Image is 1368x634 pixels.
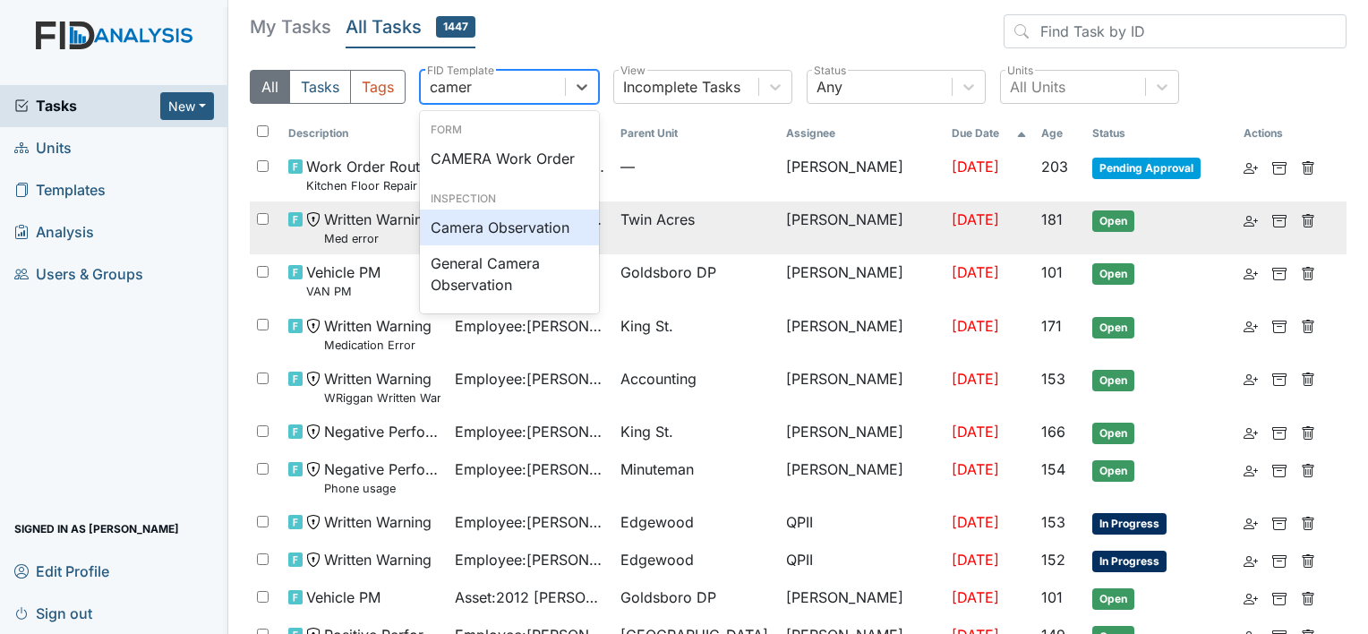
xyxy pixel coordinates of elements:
a: Archive [1272,421,1287,442]
a: Archive [1272,261,1287,283]
span: Negative Performance Review Phone usage [324,458,440,497]
small: Med error [324,230,432,247]
span: 153 [1041,370,1065,388]
span: Written Warning WRiggan Written Warning [324,368,440,407]
span: Signed in as [PERSON_NAME] [14,515,179,543]
h5: My Tasks [250,14,331,39]
span: [DATE] [952,317,999,335]
span: Open [1092,460,1134,482]
span: Edit Profile [14,557,109,585]
span: King St. [620,315,673,337]
td: [PERSON_NAME] [779,201,945,254]
h5: All Tasks [346,14,475,39]
span: Sign out [14,599,92,627]
span: 181 [1041,210,1063,228]
span: [DATE] [952,588,999,606]
a: Delete [1301,511,1315,533]
td: [PERSON_NAME] [779,361,945,414]
a: Archive [1272,315,1287,337]
span: Written Warning [324,549,432,570]
small: WRiggan Written Warning [324,390,440,407]
span: Written Warning Med error [324,209,432,247]
span: Employee : [PERSON_NAME] [455,511,606,533]
span: 1447 [436,16,475,38]
span: Pending Approval [1092,158,1201,179]
td: [PERSON_NAME] [779,308,945,361]
span: Work Order Routine Kitchen Floor Repair [306,156,440,194]
div: CAMERA Work Order [420,141,599,176]
span: [DATE] [952,158,999,176]
span: 152 [1041,551,1065,569]
td: [PERSON_NAME] [779,414,945,451]
a: Tasks [14,95,160,116]
div: Inspection [420,191,599,207]
span: [DATE] [952,460,999,478]
th: Toggle SortBy [281,118,447,149]
button: Tags [350,70,406,104]
button: New [160,92,214,120]
a: Delete [1301,368,1315,390]
span: 153 [1041,513,1065,531]
span: Users & Groups [14,261,143,288]
span: 154 [1041,460,1065,478]
span: In Progress [1092,551,1167,572]
a: Delete [1301,549,1315,570]
a: Archive [1272,458,1287,480]
th: Toggle SortBy [945,118,1034,149]
button: Tasks [289,70,351,104]
span: Employee : [PERSON_NAME][GEOGRAPHIC_DATA] [455,458,606,480]
div: Any [817,76,842,98]
div: All Units [1010,76,1065,98]
span: Open [1092,210,1134,232]
span: 166 [1041,423,1065,441]
button: All [250,70,290,104]
span: Analysis [14,218,94,246]
div: General Camera Observation [420,245,599,303]
a: Delete [1301,315,1315,337]
span: King St. [620,421,673,442]
span: Open [1092,263,1134,285]
span: Goldsboro DP [620,261,716,283]
span: Units [14,134,72,162]
th: Toggle SortBy [613,118,779,149]
span: 203 [1041,158,1068,176]
span: 171 [1041,317,1062,335]
td: [PERSON_NAME] [779,579,945,617]
small: Phone usage [324,480,440,497]
span: Edgewood [620,549,694,570]
a: Archive [1272,209,1287,230]
span: Minuteman [620,458,694,480]
td: QPII [779,542,945,579]
th: Toggle SortBy [1034,118,1085,149]
span: Open [1092,423,1134,444]
span: Vehicle PM VAN PM [306,261,380,300]
span: Written Warning [324,511,432,533]
div: Camera Observation [420,210,599,245]
span: Asset : 2012 [PERSON_NAME] 07541 [455,587,606,608]
span: [DATE] [952,210,999,228]
span: Employee : [PERSON_NAME] [455,421,606,442]
td: [PERSON_NAME] [779,451,945,504]
td: [PERSON_NAME] [779,149,945,201]
span: Employee : [PERSON_NAME] [455,549,606,570]
span: [DATE] [952,423,999,441]
a: Archive [1272,587,1287,608]
a: Delete [1301,156,1315,177]
input: Toggle All Rows Selected [257,125,269,137]
div: Incomplete Tasks [623,76,740,98]
a: Archive [1272,156,1287,177]
span: Open [1092,317,1134,338]
span: Open [1092,588,1134,610]
div: Form [420,122,599,138]
th: Toggle SortBy [1085,118,1236,149]
div: Type filter [250,70,406,104]
span: Employee : [PERSON_NAME] [455,368,606,390]
span: Written Warning Medication Error [324,315,432,354]
span: [DATE] [952,551,999,569]
small: Medication Error [324,337,432,354]
span: Accounting [620,368,697,390]
span: 101 [1041,263,1063,281]
span: Goldsboro DP [620,587,716,608]
span: Open [1092,370,1134,391]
